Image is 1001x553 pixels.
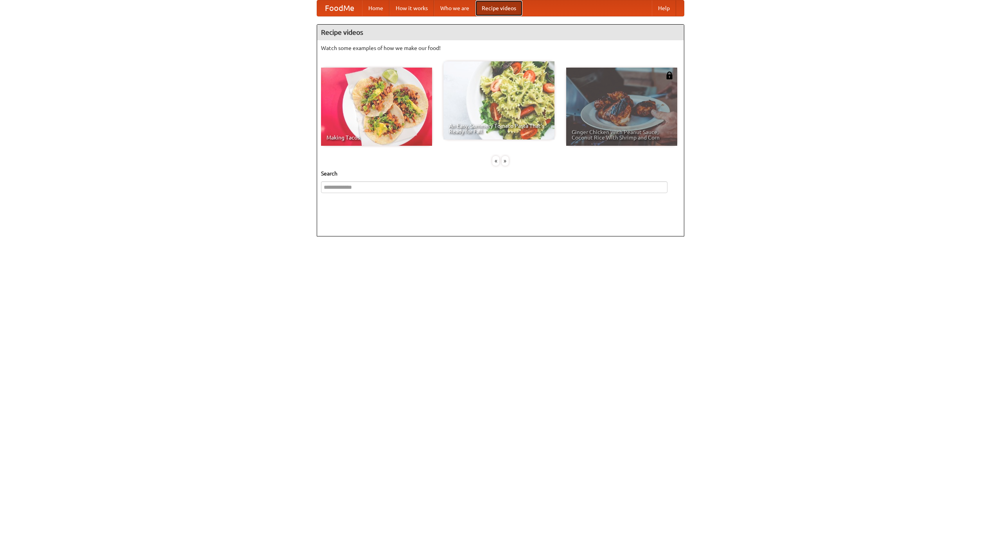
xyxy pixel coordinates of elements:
a: How it works [389,0,434,16]
a: Help [652,0,676,16]
span: An Easy, Summery Tomato Pasta That's Ready for Fall [449,123,549,134]
h4: Recipe videos [317,25,684,40]
a: FoodMe [317,0,362,16]
img: 483408.png [666,72,673,79]
a: Recipe videos [475,0,522,16]
a: Who we are [434,0,475,16]
div: » [502,156,509,166]
div: « [492,156,499,166]
a: Making Tacos [321,68,432,146]
p: Watch some examples of how we make our food! [321,44,680,52]
span: Making Tacos [326,135,427,140]
a: An Easy, Summery Tomato Pasta That's Ready for Fall [443,61,554,140]
a: Home [362,0,389,16]
h5: Search [321,170,680,177]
